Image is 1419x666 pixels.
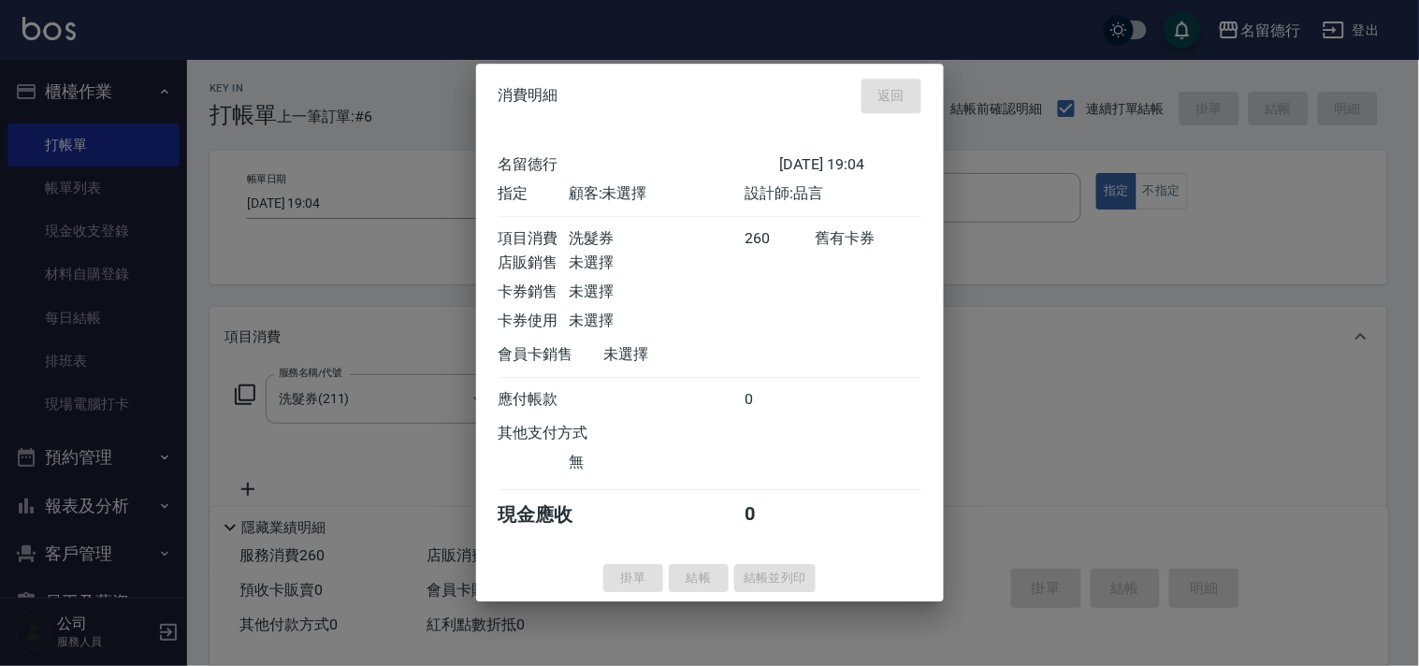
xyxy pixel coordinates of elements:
div: 卡券使用 [499,311,569,331]
div: 店販銷售 [499,253,569,273]
div: 未選擇 [604,345,780,365]
div: 0 [745,502,815,528]
div: 會員卡銷售 [499,345,604,365]
div: 現金應收 [499,502,604,528]
div: 顧客: 未選擇 [569,184,745,204]
div: 未選擇 [569,253,745,273]
div: 洗髮券 [569,229,745,249]
div: 名留德行 [499,155,780,175]
div: 0 [745,390,815,410]
div: 舊有卡券 [815,229,920,249]
div: 設計師: 品言 [745,184,920,204]
div: 無 [569,453,745,472]
div: [DATE] 19:04 [780,155,921,175]
div: 260 [745,229,815,249]
div: 項目消費 [499,229,569,249]
div: 卡券銷售 [499,282,569,302]
div: 未選擇 [569,311,745,331]
div: 應付帳款 [499,390,569,410]
div: 未選擇 [569,282,745,302]
span: 消費明細 [499,87,558,106]
div: 其他支付方式 [499,424,640,443]
div: 指定 [499,184,569,204]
